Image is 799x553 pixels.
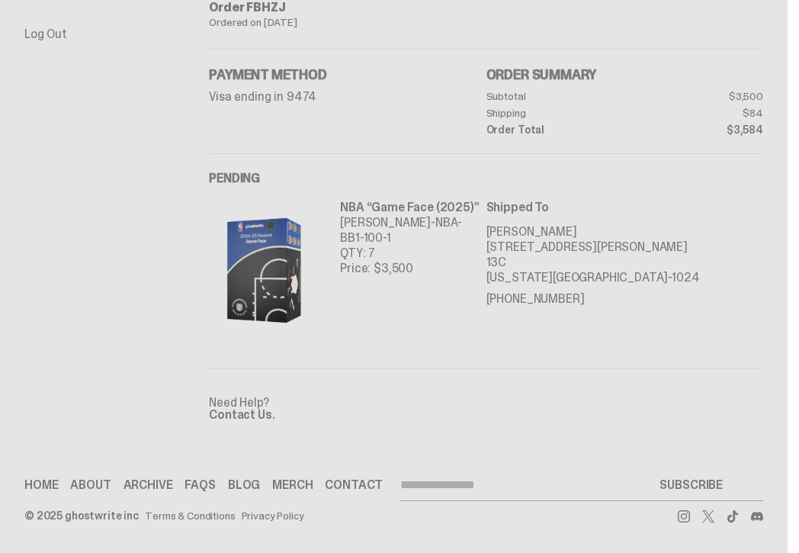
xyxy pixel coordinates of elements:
[624,124,763,135] dd: $3,584
[209,2,763,14] div: Order FBHZJ
[486,91,625,101] dt: Subtotal
[486,240,763,255] p: [STREET_ADDRESS][PERSON_NAME]
[340,200,486,215] p: NBA “Game Face (2025)”
[70,479,111,491] a: About
[228,479,260,491] a: Blog
[340,215,486,246] p: [PERSON_NAME]-NBA-BB1-100-1
[145,510,235,521] a: Terms & Conditions
[185,479,215,491] a: FAQs
[340,246,486,261] p: QTY: 7
[209,91,486,103] p: Visa ending in 9474
[624,91,763,101] dd: $3,500
[340,261,486,276] p: Price: $3,500
[124,479,173,491] a: Archive
[486,124,625,135] dt: Order Total
[242,510,304,521] a: Privacy Policy
[653,470,729,500] button: SUBSCRIBE
[486,270,763,285] p: [US_STATE][GEOGRAPHIC_DATA]-1024
[486,108,625,118] dt: Shipping
[209,68,486,82] h5: Payment Method
[325,479,383,491] a: Contact
[209,368,763,421] div: Need Help?
[24,26,67,42] a: Log Out
[486,68,763,82] h5: Order Summary
[272,479,313,491] a: Merch
[209,172,763,185] h6: Pending
[209,17,763,27] div: Ordered on [DATE]
[24,510,139,521] div: © 2025 ghostwrite inc
[486,224,763,240] p: [PERSON_NAME]
[486,291,763,307] p: [PHONE_NUMBER]
[486,255,763,270] p: 13C
[486,200,763,215] p: Shipped To
[24,479,58,491] a: Home
[624,108,763,118] dd: $84
[209,407,274,423] a: Contact Us.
